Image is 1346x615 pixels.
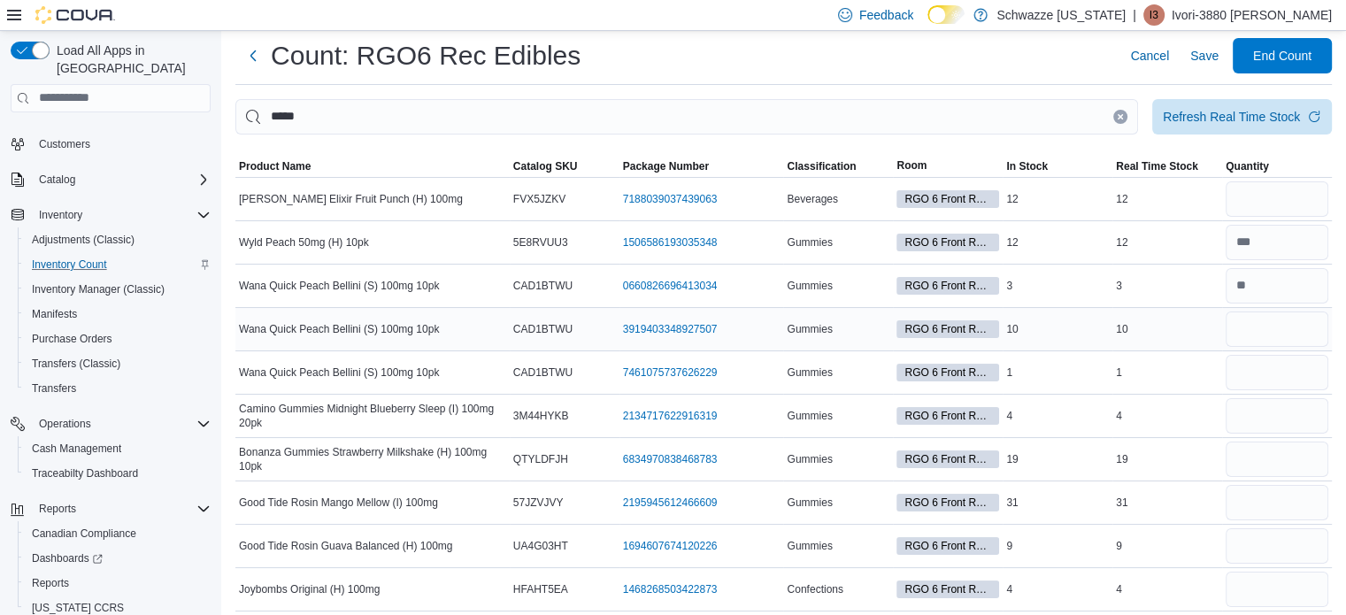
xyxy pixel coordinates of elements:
button: Refresh Real Time Stock [1152,99,1332,135]
a: 2195945612466609 [623,496,718,510]
button: Manifests [18,302,218,327]
button: Inventory Count [18,252,218,277]
div: 4 [1112,579,1222,600]
button: Inventory [4,203,218,227]
span: Quantity [1226,159,1269,173]
span: Inventory Manager (Classic) [25,279,211,300]
a: Transfers (Classic) [25,353,127,374]
span: I3 [1150,4,1158,26]
button: Catalog [4,167,218,192]
span: Customers [32,133,211,155]
span: CAD1BTWU [513,365,573,380]
span: Reports [25,573,211,594]
span: RGO 6 Front Room [904,234,991,250]
span: RGO 6 Front Room [904,451,991,467]
span: RGO 6 Front Room [896,494,999,511]
a: Adjustments (Classic) [25,229,142,250]
span: RGO 6 Front Room [896,450,999,468]
span: Manifests [25,304,211,325]
span: Traceabilty Dashboard [32,466,138,480]
button: Next [235,38,271,73]
a: 0660826696413034 [623,279,718,293]
div: 10 [1112,319,1222,340]
span: Confections [787,582,842,596]
span: Inventory Count [32,258,107,272]
div: 9 [1003,535,1112,557]
span: Reports [39,502,76,516]
span: CAD1BTWU [513,279,573,293]
span: Classification [787,159,856,173]
span: RGO 6 Front Room [896,580,999,598]
span: QTYLDFJH [513,452,568,466]
button: Reports [4,496,218,521]
p: | [1133,4,1136,26]
button: Real Time Stock [1112,156,1222,177]
span: Inventory [39,208,82,222]
div: Ivori-3880 Johnson [1143,4,1165,26]
button: Customers [4,131,218,157]
button: Clear input [1113,110,1127,124]
span: RGO 6 Front Room [896,234,999,251]
button: Adjustments (Classic) [18,227,218,252]
button: Transfers [18,376,218,401]
h1: Count: RGO6 Rec Edibles [271,38,581,73]
span: RGO 6 Front Room [896,320,999,338]
a: 7461075737626229 [623,365,718,380]
span: Good Tide Rosin Guava Balanced (H) 100mg [239,539,452,553]
span: Transfers [32,381,76,396]
span: RGO 6 Front Room [904,538,991,554]
a: Inventory Count [25,254,114,275]
span: RGO 6 Front Room [896,190,999,208]
a: Transfers [25,378,83,399]
span: Inventory Count [25,254,211,275]
span: RGO 6 Front Room [904,278,991,294]
span: Wyld Peach 50mg (H) 10pk [239,235,369,250]
span: RGO 6 Front Room [896,537,999,555]
a: Manifests [25,304,84,325]
span: RGO 6 Front Room [904,408,991,424]
span: Adjustments (Classic) [25,229,211,250]
span: RGO 6 Front Room [904,365,991,381]
span: Transfers [25,378,211,399]
span: RGO 6 Front Room [904,191,991,207]
span: Bonanza Gummies Strawberry Milkshake (H) 100mg 10pk [239,445,506,473]
span: Manifests [32,307,77,321]
a: Traceabilty Dashboard [25,463,145,484]
span: CAD1BTWU [513,322,573,336]
button: In Stock [1003,156,1112,177]
span: Wana Quick Peach Bellini (S) 100mg 10pk [239,279,439,293]
div: 12 [1003,232,1112,253]
a: Cash Management [25,438,128,459]
div: Refresh Real Time Stock [1163,108,1300,126]
span: Operations [39,417,91,431]
span: Load All Apps in [GEOGRAPHIC_DATA] [50,42,211,77]
button: Package Number [619,156,784,177]
a: Purchase Orders [25,328,119,350]
span: Gummies [787,496,832,510]
span: Dashboards [25,548,211,569]
span: Joybombs Original (H) 100mg [239,582,380,596]
input: This is a search bar. After typing your query, hit enter to filter the results lower in the page. [235,99,1138,135]
button: Operations [4,411,218,436]
span: Cancel [1130,47,1169,65]
span: Real Time Stock [1116,159,1197,173]
div: 12 [1003,188,1112,210]
button: Product Name [235,156,510,177]
button: Catalog SKU [510,156,619,177]
span: Operations [32,413,211,434]
button: Cash Management [18,436,218,461]
button: Save [1183,38,1226,73]
span: [US_STATE] CCRS [32,601,124,615]
span: RGO 6 Front Room [904,495,991,511]
span: RGO 6 Front Room [896,277,999,295]
div: 1 [1112,362,1222,383]
span: Reports [32,576,69,590]
span: Beverages [787,192,837,206]
div: 19 [1003,449,1112,470]
div: 10 [1003,319,1112,340]
span: UA4G03HT [513,539,568,553]
span: Purchase Orders [32,332,112,346]
button: Catalog [32,169,82,190]
input: Dark Mode [927,5,965,24]
span: Transfers (Classic) [25,353,211,374]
